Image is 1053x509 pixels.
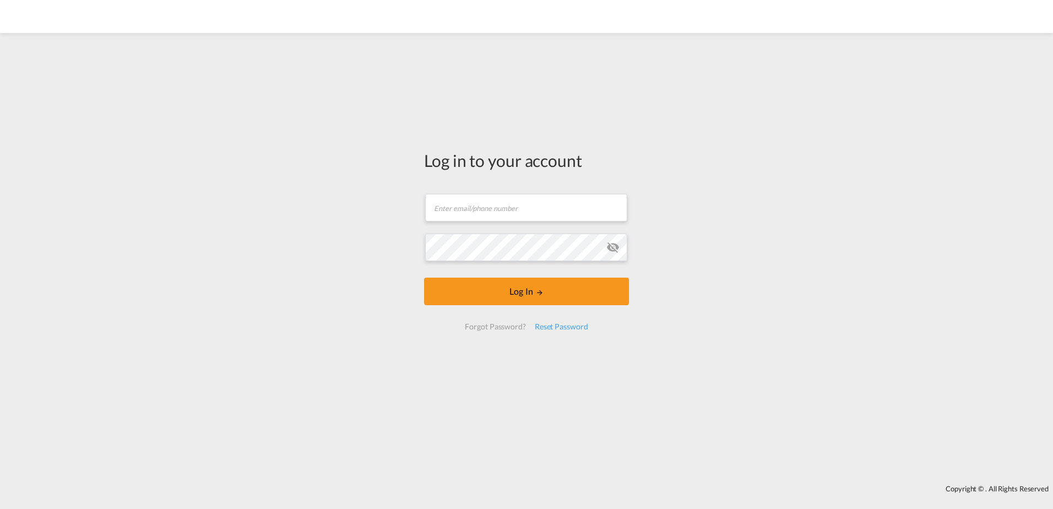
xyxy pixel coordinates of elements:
div: Reset Password [530,317,593,337]
div: Forgot Password? [460,317,530,337]
div: Log in to your account [424,149,629,172]
md-icon: icon-eye-off [606,241,620,254]
input: Enter email/phone number [425,194,627,221]
button: LOGIN [424,278,629,305]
